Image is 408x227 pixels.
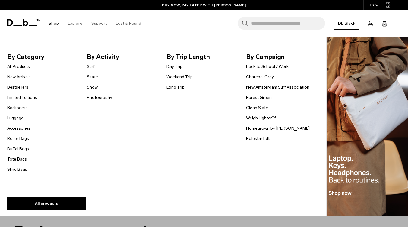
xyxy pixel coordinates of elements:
[246,115,276,121] a: Weigh Lighter™
[246,94,272,101] a: Forest Green
[91,13,107,34] a: Support
[7,135,29,142] a: Roller Bags
[7,197,86,210] a: All products
[7,146,29,152] a: Duffel Bags
[327,37,408,216] img: Db
[44,10,146,37] nav: Main Navigation
[7,105,28,111] a: Backpacks
[334,17,359,30] a: Db Black
[246,135,270,142] a: Polestar Edt.
[7,63,30,70] a: All Products
[87,63,95,70] a: Surf
[7,74,31,80] a: New Arrivals
[166,74,193,80] a: Weekend Trip
[246,105,268,111] a: Clean Slate
[162,2,246,8] a: BUY NOW, PAY LATER WITH [PERSON_NAME]
[87,74,98,80] a: Skate
[68,13,82,34] a: Explore
[246,125,310,131] a: Homegrown by [PERSON_NAME]
[87,84,98,90] a: Snow
[7,166,27,173] a: Sling Bags
[166,63,182,70] a: Day Trip
[7,125,30,131] a: Accessories
[7,84,28,90] a: Bestsellers
[246,74,274,80] a: Charcoal Grey
[7,94,37,101] a: Limited Editions
[49,13,59,34] a: Shop
[246,84,309,90] a: New Amsterdam Surf Association
[246,52,316,62] span: By Campaign
[7,52,77,62] span: By Category
[166,84,185,90] a: Long Trip
[7,115,24,121] a: Luggage
[246,63,289,70] a: Back to School / Work
[87,52,157,62] span: By Activity
[87,94,112,101] a: Photography
[7,156,27,162] a: Tote Bags
[116,13,141,34] a: Lost & Found
[166,52,236,62] span: By Trip Length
